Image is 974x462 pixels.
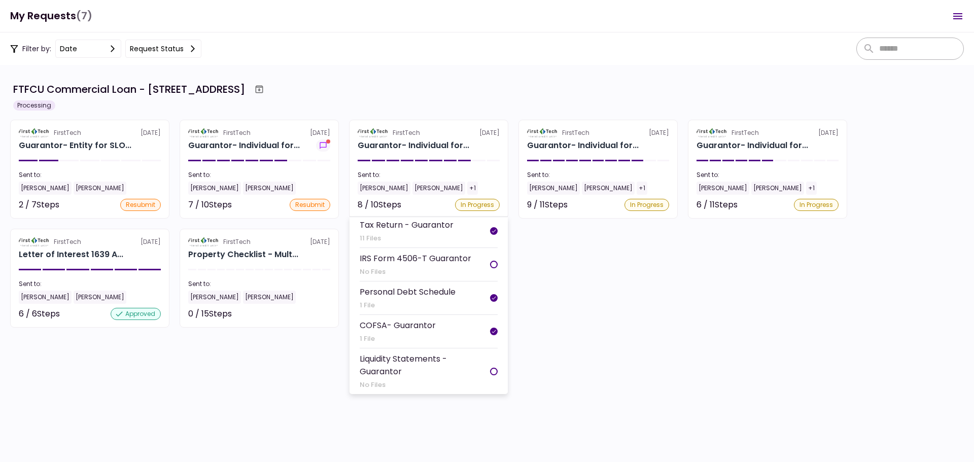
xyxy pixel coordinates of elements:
button: Archive workflow [250,80,268,98]
div: [PERSON_NAME] [19,182,72,195]
div: No Files [360,380,490,390]
div: +1 [806,182,817,195]
div: resubmit [290,199,330,211]
div: Sent to: [527,170,669,180]
div: FirstTech [562,128,589,137]
div: [DATE] [358,128,500,137]
div: [PERSON_NAME] [243,182,296,195]
div: 8 / 10 Steps [358,199,401,211]
div: In Progress [624,199,669,211]
div: +1 [637,182,647,195]
div: 6 / 6 Steps [19,308,60,320]
div: date [60,43,77,54]
div: Guarantor- Individual for SLOV AND SLOV, LLC Joe Miketo [358,139,469,152]
div: [PERSON_NAME] [243,291,296,304]
div: [DATE] [697,128,839,137]
div: [PERSON_NAME] [188,291,241,304]
img: Partner logo [527,128,558,137]
div: [PERSON_NAME] [412,182,465,195]
div: Guarantor- Individual for SLOV AND SLOV, LLC Shawn Buckley [697,139,808,152]
div: Sent to: [358,170,500,180]
div: 11 Files [360,233,454,243]
button: date [55,40,121,58]
img: Partner logo [358,128,389,137]
div: FirstTech [223,128,251,137]
div: [PERSON_NAME] [358,182,410,195]
div: Sent to: [188,170,330,180]
div: Not started [285,308,330,320]
div: FirstTech [54,128,81,137]
div: [PERSON_NAME] [527,182,580,195]
div: 9 / 11 Steps [527,199,568,211]
h1: My Requests [10,6,92,26]
div: [PERSON_NAME] [74,291,126,304]
div: 1 File [360,334,436,344]
img: Partner logo [697,128,727,137]
div: Sent to: [19,170,161,180]
div: In Progress [794,199,839,211]
div: [DATE] [188,237,330,246]
div: approved [111,308,161,320]
div: 2 / 7 Steps [19,199,59,211]
div: Guarantor- Individual for SLOV AND SLOV, LLC Jim Miketo [188,139,300,152]
div: Tax Return - Guarantor [360,219,454,231]
div: [PERSON_NAME] [19,291,72,304]
img: Partner logo [188,128,219,137]
button: show-messages [316,139,330,152]
img: Partner logo [188,237,219,246]
div: [PERSON_NAME] [582,182,635,195]
div: COFSA- Guarantor [360,319,436,332]
div: Sent to: [188,279,330,289]
div: IRS Form 4506-T Guarantor [360,252,471,265]
div: Filter by: [10,40,201,58]
div: Letter of Interest 1639 Alameda Ave Lakewood OH [19,248,123,261]
div: Sent to: [19,279,161,289]
span: (7) [76,6,92,26]
div: Guarantor- Individual for SLOV AND SLOV, LLC John Curran [527,139,639,152]
div: Personal Debt Schedule [360,286,456,298]
div: 6 / 11 Steps [697,199,738,211]
div: Guarantor- Entity for SLOV AND SLOV, LLC Neighborhood Drummer, LLC [19,139,131,152]
div: 7 / 10 Steps [188,199,232,211]
div: Liquidity Statements - Guarantor [360,352,490,378]
div: [PERSON_NAME] [188,182,241,195]
div: resubmit [120,199,161,211]
img: Partner logo [19,237,50,246]
div: [PERSON_NAME] [74,182,126,195]
div: [DATE] [19,237,161,246]
div: FTFCU Commercial Loan - [STREET_ADDRESS] [13,82,245,97]
div: [PERSON_NAME] [697,182,749,195]
div: FirstTech [393,128,420,137]
img: Partner logo [19,128,50,137]
div: FirstTech [732,128,759,137]
div: Property Checklist - Multi-Family for SLOV AND SLOV, LLC 1639 Alameda Ave [188,248,298,261]
div: [DATE] [188,128,330,137]
div: Sent to: [697,170,839,180]
div: FirstTech [223,237,251,246]
div: In Progress [455,199,500,211]
button: Request status [125,40,201,58]
button: Open menu [946,4,970,28]
div: No Files [360,267,471,277]
div: 1 File [360,300,456,310]
div: Processing [13,100,55,111]
div: [DATE] [527,128,669,137]
div: FirstTech [54,237,81,246]
div: [PERSON_NAME] [751,182,804,195]
div: +1 [467,182,478,195]
div: 0 / 15 Steps [188,308,232,320]
div: [DATE] [19,128,161,137]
